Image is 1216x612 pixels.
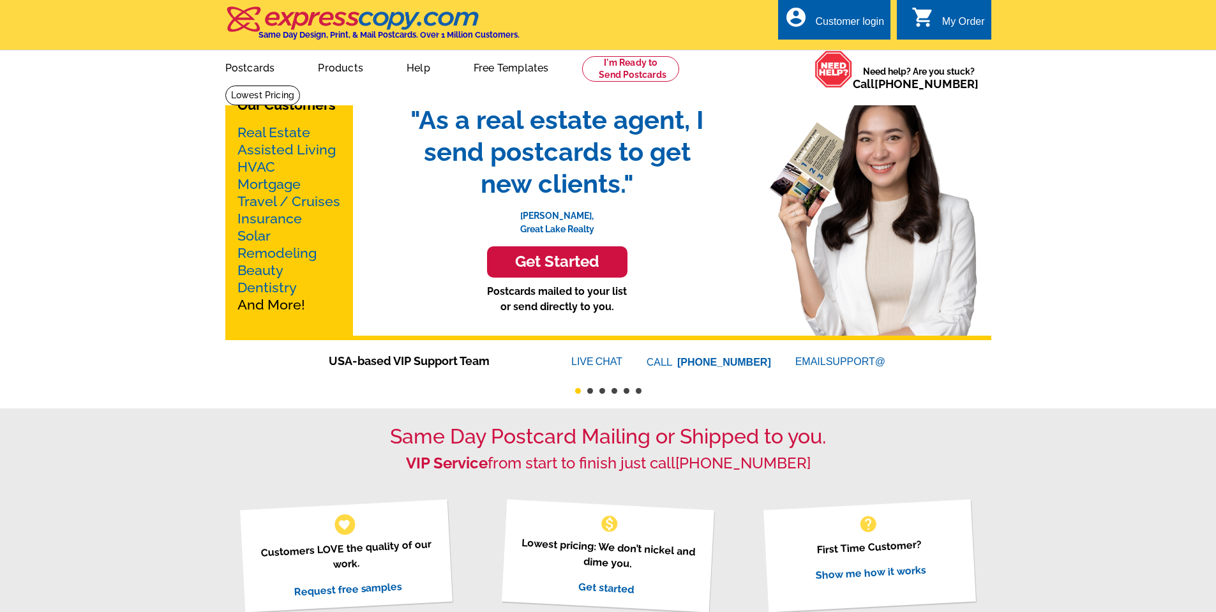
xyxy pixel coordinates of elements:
[858,514,878,534] span: help
[297,52,384,82] a: Products
[237,176,301,192] a: Mortgage
[853,65,985,91] span: Need help? Are you stuck?
[636,388,642,394] button: 6 of 6
[647,355,674,370] font: CALL
[571,356,622,367] a: LIVECHAT
[779,535,959,560] p: First Time Customer?
[571,354,596,369] font: LIVE
[912,6,935,29] i: shopping_cart
[814,50,853,88] img: help
[599,514,620,534] span: monetization_on
[225,15,520,40] a: Same Day Design, Print, & Mail Postcards. Over 1 Million Customers.
[599,388,605,394] button: 3 of 6
[294,580,403,598] a: Request free samples
[256,536,437,576] p: Customers LOVE the quality of our work.
[237,245,317,261] a: Remodeling
[259,30,520,40] h4: Same Day Design, Print, & Mail Postcards. Over 1 Million Customers.
[398,246,717,278] a: Get Started
[795,356,887,367] a: EMAILSUPPORT@
[237,124,310,140] a: Real Estate
[398,284,717,315] p: Postcards mailed to your list or send directly to you.
[237,159,275,175] a: HVAC
[815,563,926,581] a: Show me how it works
[237,193,340,209] a: Travel / Cruises
[237,142,336,158] a: Assisted Living
[237,280,297,295] a: Dentistry
[942,16,985,34] div: My Order
[453,52,569,82] a: Free Templates
[237,262,283,278] a: Beauty
[784,14,884,30] a: account_circle Customer login
[575,388,581,394] button: 1 of 6
[587,388,593,394] button: 2 of 6
[386,52,451,82] a: Help
[815,16,884,34] div: Customer login
[406,454,488,472] strong: VIP Service
[826,354,887,369] font: SUPPORT@
[853,77,979,91] span: Call
[518,535,698,575] p: Lowest pricing: We don’t nickel and dime you.
[225,424,991,449] h1: Same Day Postcard Mailing or Shipped to you.
[237,211,302,227] a: Insurance
[612,388,617,394] button: 4 of 6
[677,357,771,368] a: [PHONE_NUMBER]
[329,352,533,369] span: USA-based VIP Support Team
[205,52,296,82] a: Postcards
[398,200,717,236] p: [PERSON_NAME], Great Lake Realty
[784,6,807,29] i: account_circle
[503,253,612,271] h3: Get Started
[237,124,341,313] p: And More!
[624,388,629,394] button: 5 of 6
[338,518,351,531] span: favorite
[675,454,811,472] a: [PHONE_NUMBER]
[225,454,991,473] h2: from start to finish just call
[578,580,634,595] a: Get started
[237,228,271,244] a: Solar
[874,77,979,91] a: [PHONE_NUMBER]
[912,14,985,30] a: shopping_cart My Order
[398,104,717,200] span: "As a real estate agent, I send postcards to get new clients."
